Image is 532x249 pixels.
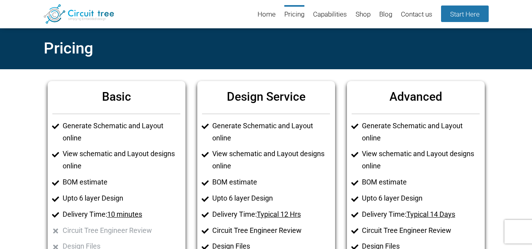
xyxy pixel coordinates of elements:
[212,225,330,237] li: Circuit Tree Engineer Review
[356,5,371,24] a: Shop
[441,6,489,22] a: Start Here
[212,148,330,172] li: View schematic and Layout designs online
[107,210,142,218] u: 10 minutes
[379,5,392,24] a: Blog
[212,192,330,205] li: Upto 6 layer Design
[63,225,180,237] li: Circuit Tree Engineer Review
[212,120,330,144] li: Generate Schematic and Layout online
[44,35,489,62] h2: Pricing
[202,86,330,107] h6: Design Service
[258,5,276,24] a: Home
[406,210,455,218] u: Typical 14 Days
[362,176,480,188] li: BOM estimate
[362,148,480,172] li: View schematic and Layout designs online
[212,176,330,188] li: BOM estimate
[362,225,480,237] li: Circuit Tree Engineer Review
[257,210,301,218] u: Typical 12 Hrs
[63,208,180,221] li: Delivery Time:
[63,192,180,205] li: Upto 6 layer Design
[401,5,432,24] a: Contact us
[52,86,180,107] h6: Basic
[63,120,180,144] li: Generate Schematic and Layout online
[362,208,480,221] li: Delivery Time:
[313,5,347,24] a: Capabilities
[63,148,180,172] li: View schematic and Layout designs online
[284,5,304,24] a: Pricing
[212,208,330,221] li: Delivery Time:
[362,192,480,205] li: Upto 6 layer Design
[362,120,480,144] li: Generate Schematic and Layout online
[352,86,480,107] h6: Advanced
[44,4,114,24] img: Circuit Tree
[63,176,180,188] li: BOM estimate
